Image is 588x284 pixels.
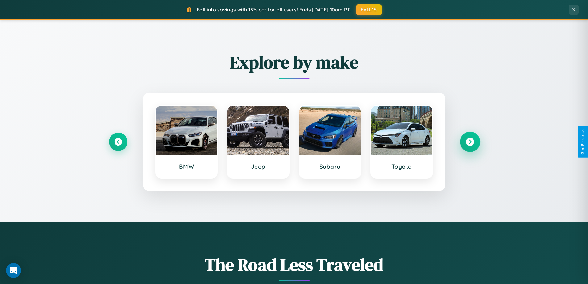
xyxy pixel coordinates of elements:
span: Fall into savings with 15% off for all users! Ends [DATE] 10am PT. [197,6,351,13]
h1: The Road Less Traveled [109,253,479,277]
h3: Subaru [306,163,355,170]
div: Open Intercom Messenger [6,263,21,278]
h3: Toyota [377,163,426,170]
button: FALL15 [356,4,382,15]
h3: Jeep [234,163,283,170]
h2: Explore by make [109,50,479,74]
div: Give Feedback [581,129,585,155]
h3: BMW [162,163,211,170]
